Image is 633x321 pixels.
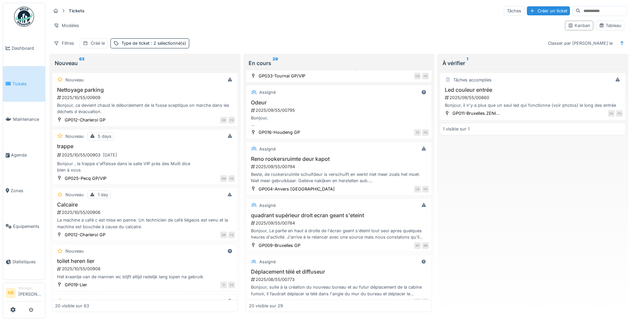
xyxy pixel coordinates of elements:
[568,22,590,29] div: Kanban
[6,288,16,298] li: NB
[3,244,45,280] a: Statistiques
[259,73,305,79] div: GP033-Tournai GP/VIP
[55,303,89,309] div: 20 visible sur 63
[65,232,105,238] div: GP012-Charleroi GP
[12,259,42,265] span: Statistiques
[11,188,42,194] span: Zones
[545,38,616,48] div: Classer par [PERSON_NAME] le
[259,129,300,135] div: GP016-Houdeng GP
[98,133,111,139] div: 5 days
[55,87,235,93] h3: Nettoyage parking
[414,186,421,193] div: LB
[259,146,276,152] div: Assigné
[12,45,42,51] span: Dashboard
[11,152,42,158] span: Agenda
[98,192,108,198] div: 1 day
[121,40,186,46] div: Type de ticket
[250,220,429,226] div: 2025/09/55/00784
[443,126,469,132] div: 1 visible sur 1
[65,298,84,304] div: Nouveau
[249,59,429,67] div: En cours
[3,209,45,244] a: Équipements
[250,164,429,170] div: 2025/09/55/00794
[599,22,621,29] div: Tableau
[220,282,227,288] div: TI
[56,94,235,101] div: 2025/10/55/00909
[65,175,106,182] div: GP025-Pecq GP/VIP
[56,266,235,272] div: 2025/10/55/00908
[3,66,45,102] a: Tickets
[65,117,105,123] div: GP012-Charleroi GP
[13,116,42,122] span: Maintenance
[422,129,429,136] div: FG
[422,73,429,79] div: FG
[55,59,235,67] div: Nouveau
[55,160,235,173] div: Bonjour , la trappe s'affaisse dans la salle VIP près des Multi dice bien à vous
[12,81,42,87] span: Tickets
[442,59,623,67] div: À vérifier
[414,73,421,79] div: CQ
[220,175,227,182] div: AM
[443,87,623,93] h3: Led couleur entrée
[14,7,34,27] img: Badge_color-CXgf-gQk.svg
[51,38,77,48] div: Filtres
[56,209,235,216] div: 2025/10/55/00906
[608,110,615,117] div: CA
[422,242,429,249] div: SM
[249,212,429,219] h3: quadrant supérieur droit ecran geant s'eteint
[249,115,429,127] div: Bonjour, Depuis quelques semaines, il y a une petite odeur d’égout dans la salle. Elle vient peut...
[259,259,276,265] div: Assigné
[259,299,310,305] div: GP026-Peruwelz GP/VI...
[422,186,429,193] div: FG
[220,117,227,123] div: DR
[18,286,42,300] li: [PERSON_NAME]
[228,232,235,238] div: FG
[55,143,235,149] h3: trappe
[452,110,500,116] div: GP011-Bruxelles ZENI...
[527,6,570,15] div: Créer un ticket
[220,232,227,238] div: DR
[249,228,429,240] div: Bonjour, Le partie en haut à droite de l'écran geant s'éteint tout seul apres quelques heures d'a...
[228,282,235,288] div: FG
[259,89,276,95] div: Assigné
[259,242,300,249] div: GP009-Bruxelles GP
[3,137,45,173] a: Agenda
[3,173,45,209] a: Zones
[3,102,45,137] a: Maintenance
[259,202,276,209] div: Assigné
[91,40,105,46] div: Créé le
[228,175,235,182] div: FG
[55,258,235,264] h3: toilet heren lier
[51,21,82,30] div: Modèles
[228,117,235,123] div: FG
[414,129,421,136] div: TS
[453,77,492,83] div: Tâches accomplies
[66,8,87,14] strong: Tickets
[414,242,421,249] div: NT
[65,248,84,254] div: Nouveau
[65,77,84,83] div: Nouveau
[79,59,84,67] sup: 63
[55,202,235,208] h3: Calcaire
[6,286,42,302] a: NB Manager[PERSON_NAME]
[250,107,429,113] div: 2025/09/55/00795
[13,223,42,230] span: Équipements
[273,59,278,67] sup: 29
[55,217,235,230] div: La machine a café c est mise en panne. Un technicien de café liégeois est venu et la machine est ...
[103,152,117,158] div: [DATE]
[56,151,235,159] div: 2025/10/55/00903
[149,41,186,46] span: : 2 sélectionné(s)
[414,299,421,305] div: AT
[466,59,468,67] sup: 1
[249,284,429,297] div: Bonjour, suite à la création du nouveau bureau et au futur déplacement de la cabine fumoir, il fa...
[65,282,87,288] div: GP019-Lier
[3,30,45,66] a: Dashboard
[504,6,524,16] div: Tâches
[444,94,623,101] div: 2025/09/55/00860
[55,102,235,115] div: Bonjour, ca devient chaud le débordement de la fosse sceptique on marche dans les déchets d évacu...
[65,192,84,198] div: Nouveau
[259,186,335,192] div: GP004-Anvers [GEOGRAPHIC_DATA]
[249,303,283,309] div: 20 visible sur 29
[249,269,429,275] h3: Déplacement télé et diffuseur
[55,274,235,280] div: Het kraantje van de mannen wc blijft altijd redelijk lang lopen na gebruik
